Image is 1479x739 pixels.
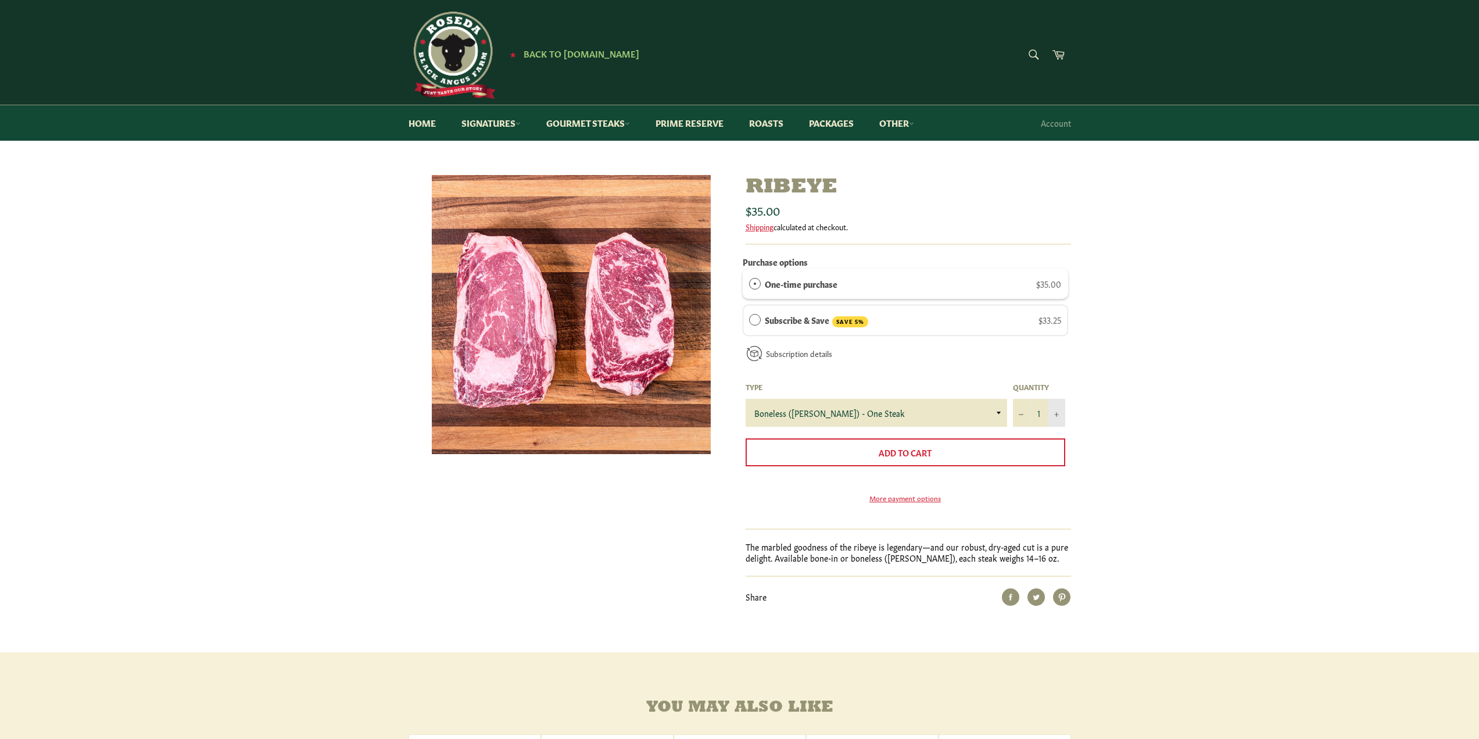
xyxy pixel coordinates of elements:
a: ★ Back to [DOMAIN_NAME] [504,49,639,59]
span: Add to Cart [879,447,932,458]
a: Other [868,105,926,141]
label: One-time purchase [765,277,837,290]
span: $33.25 [1038,314,1061,326]
a: Home [397,105,447,141]
span: SAVE 5% [832,316,868,327]
button: Add to Cart [746,438,1065,466]
a: Subscription details [766,348,832,359]
button: Reduce item quantity by one [1013,399,1030,427]
a: Packages [797,105,865,141]
label: Purchase options [743,256,808,267]
label: Subscribe & Save [765,313,868,327]
label: Quantity [1013,382,1065,392]
a: Prime Reserve [644,105,735,141]
img: Ribeye [432,175,711,454]
span: $35.00 [1036,278,1061,290]
span: Back to [DOMAIN_NAME] [524,47,639,59]
p: The marbled goodness of the ribeye is legendary—and our robust, dry-aged cut is a pure delight. A... [746,541,1071,564]
button: Increase item quantity by one [1048,399,1065,427]
div: Subscribe & Save [749,313,761,326]
div: calculated at checkout. [746,222,1071,232]
span: ★ [510,49,516,59]
a: More payment options [746,493,1065,503]
h4: You may also like [409,699,1071,717]
a: Gourmet Steaks [535,105,642,141]
a: Account [1035,106,1077,140]
h1: Ribeye [746,175,1071,200]
a: Signatures [450,105,532,141]
label: Type [746,382,1007,392]
img: Roseda Beef [409,12,496,99]
a: Shipping [746,221,773,232]
div: One-time purchase [749,277,761,290]
span: Share [746,591,767,602]
span: $35.00 [746,202,780,218]
a: Roasts [737,105,795,141]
